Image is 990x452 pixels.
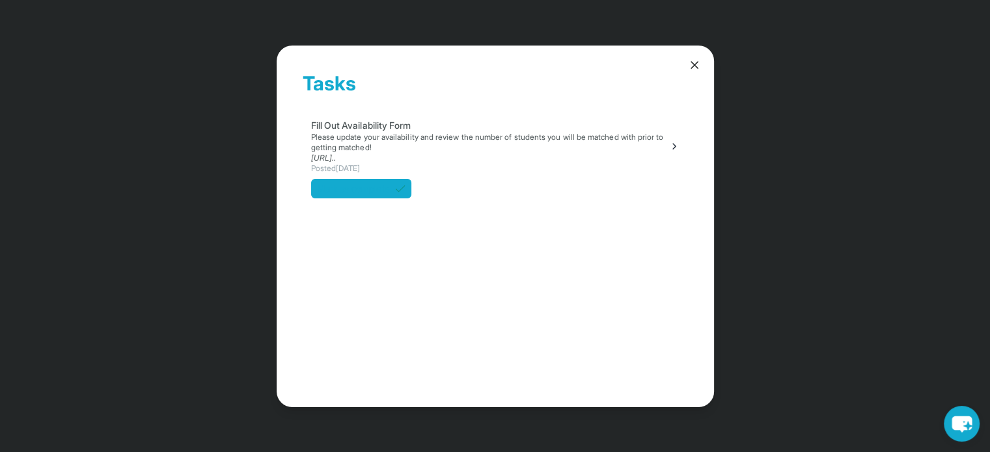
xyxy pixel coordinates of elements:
[311,153,337,163] a: [URL]..
[944,406,980,442] button: chat-button
[303,72,688,111] div: Tasks
[311,179,411,198] button: Mark as complete
[311,132,669,153] div: Please update your availability and review the number of students you will be matched with prior ...
[311,119,669,132] div: Fill Out Availability Form
[311,163,669,174] div: Posted [DATE]
[395,183,406,194] img: Mark as complete
[303,111,687,176] a: Fill Out Availability FormPlease update your availability and review the number of students you w...
[317,182,390,195] span: Mark as complete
